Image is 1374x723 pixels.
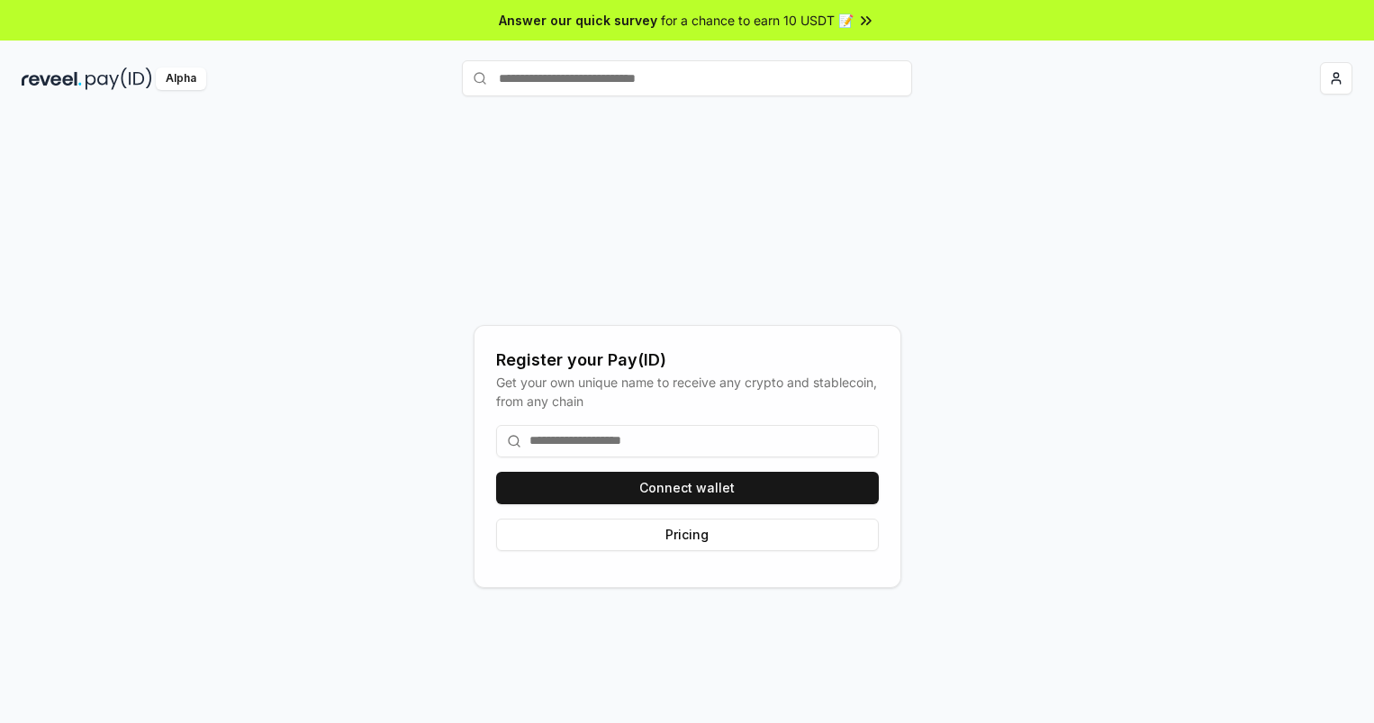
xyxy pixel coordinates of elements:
img: reveel_dark [22,68,82,90]
img: pay_id [86,68,152,90]
span: for a chance to earn 10 USDT 📝 [661,11,854,30]
div: Get your own unique name to receive any crypto and stablecoin, from any chain [496,373,879,411]
button: Pricing [496,519,879,551]
div: Alpha [156,68,206,90]
div: Register your Pay(ID) [496,348,879,373]
button: Connect wallet [496,472,879,504]
span: Answer our quick survey [499,11,657,30]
